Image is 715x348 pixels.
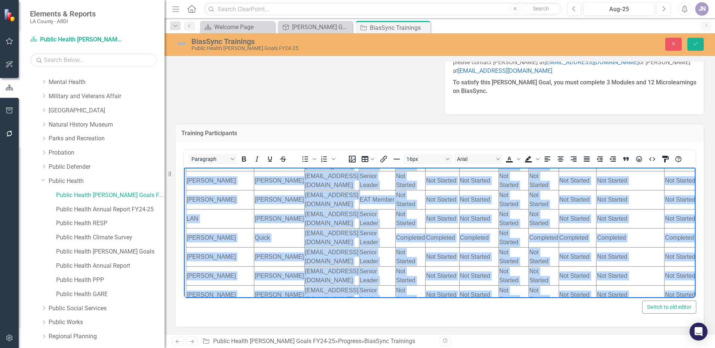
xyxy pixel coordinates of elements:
[56,205,165,214] a: Public Health Annual Report FY24-25
[375,80,412,99] td: Not Started
[377,154,390,164] button: Insert/edit link
[481,23,512,42] td: Not Started
[202,337,434,346] div: » »
[406,156,443,162] span: 16px
[49,78,165,87] a: Mental Health
[56,290,165,299] a: Public Health GARE
[56,262,165,270] a: Public Health Annual Report
[181,130,698,137] h3: Training Participants
[314,99,344,118] td: Not Started
[412,80,481,99] td: Not Started
[375,23,412,42] td: Not Started
[49,92,165,101] a: Military and Veterans Affair
[503,154,522,164] div: Text color Black
[541,154,554,164] button: Align left
[567,154,580,164] button: Align right
[49,121,165,129] a: Natural History Museum
[544,59,639,66] a: [EMAIL_ADDRESS][DOMAIN_NAME]
[690,323,708,341] div: Open Intercom Messenger
[120,23,175,42] td: [EMAIL_ADDRESS][DOMAIN_NAME]
[275,23,314,42] td: Not Started
[242,23,275,42] td: Not Started
[554,154,567,164] button: Align center
[213,338,335,345] a: Public Health [PERSON_NAME] Goals FY24-25
[237,154,250,164] button: Bold
[242,118,275,137] td: Not Started
[49,106,165,115] a: [GEOGRAPHIC_DATA]
[56,248,165,256] a: Public Health [PERSON_NAME] Goals
[314,61,344,80] td: Not Started
[314,23,344,42] td: Not Started
[275,99,314,118] td: Not Started
[56,276,165,285] a: Public Health PPP
[204,3,562,16] input: Search ClearPoint...
[457,156,494,162] span: Arial
[390,154,403,164] button: Horizontal line
[314,118,344,137] td: Not Started
[212,99,242,118] td: Not Started
[481,80,512,99] td: Not Started
[4,8,17,21] img: ClearPoint Strategy
[251,154,263,164] button: Italic
[346,154,359,164] button: Insert image
[191,37,471,46] div: BiasSync Trainings
[2,42,70,61] td: LAN
[264,154,276,164] button: Underline
[345,61,375,80] td: Completed
[49,332,165,341] a: Regional Planning
[633,154,645,164] button: Emojis
[607,154,619,164] button: Increase indent
[646,154,659,164] button: HTML Editor
[70,23,120,42] td: [PERSON_NAME]
[188,154,237,164] button: Block Paragraph
[522,4,560,14] button: Search
[412,99,481,118] td: Not Started
[120,61,175,80] td: [EMAIL_ADDRESS][DOMAIN_NAME]
[275,61,314,80] td: Completed
[522,154,541,164] div: Background color Black
[533,6,549,12] span: Search
[70,80,120,99] td: [PERSON_NAME]
[70,99,120,118] td: [PERSON_NAME]
[672,154,685,164] button: Help
[175,118,211,137] td: Senior Leader
[56,191,165,200] a: Public Health [PERSON_NAME] Goals FY24-25
[642,301,696,314] button: Switch to old editor
[2,118,70,137] td: [PERSON_NAME]
[49,318,165,327] a: Public Works
[481,61,512,80] td: Completed
[56,233,165,242] a: Public Health Climate Survey
[30,35,123,44] a: Public Health [PERSON_NAME] Goals FY24-25
[481,42,512,61] td: Not Started
[412,42,481,61] td: Not Started
[292,22,351,32] div: [PERSON_NAME] Goals FY24-25
[458,67,552,74] a: [EMAIL_ADDRESS][DOMAIN_NAME]
[375,61,412,80] td: Completed
[412,61,481,80] td: Completed
[191,46,471,51] div: Public Health [PERSON_NAME] Goals FY24-25
[212,42,242,61] td: Not Started
[299,154,317,164] div: Bullet list
[175,80,211,99] td: Senior Leader
[620,154,632,164] button: Blockquote
[695,2,709,16] button: JN
[212,118,242,137] td: Not Started
[2,80,70,99] td: [PERSON_NAME]
[175,99,211,118] td: Senior Leader
[2,61,70,80] td: [PERSON_NAME]
[30,9,96,18] span: Elements & Reports
[580,154,593,164] button: Justify
[214,22,273,32] div: Welcome Page
[318,154,337,164] div: Numbered list
[175,42,211,61] td: Senior Leader
[453,79,696,94] strong: To satisfy this [PERSON_NAME] Goal, you must complete 3 Modules and 12 Microlearnings on BiasSync.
